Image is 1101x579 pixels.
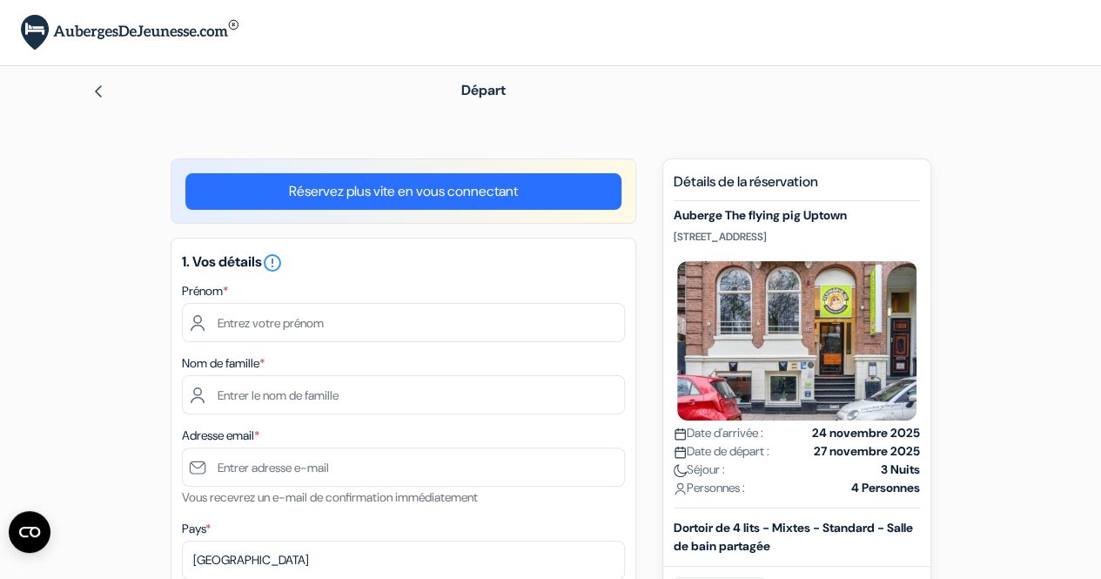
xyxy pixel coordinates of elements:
[21,15,238,50] img: AubergesDeJeunesse.com
[182,448,625,487] input: Entrer adresse e-mail
[814,442,920,461] strong: 27 novembre 2025
[461,81,506,99] span: Départ
[182,427,259,445] label: Adresse email
[674,464,687,477] img: moon.svg
[182,520,211,538] label: Pays
[182,282,228,300] label: Prénom
[674,446,687,459] img: calendar.svg
[91,84,105,98] img: left_arrow.svg
[182,375,625,414] input: Entrer le nom de famille
[185,173,621,210] a: Réservez plus vite en vous connectant
[262,252,283,271] a: error_outline
[851,479,920,497] strong: 4 Personnes
[881,461,920,479] strong: 3 Nuits
[812,424,920,442] strong: 24 novembre 2025
[674,230,920,244] p: [STREET_ADDRESS]
[182,252,625,273] h5: 1. Vos détails
[674,424,763,442] span: Date d'arrivée :
[182,354,265,373] label: Nom de famille
[674,479,745,497] span: Personnes :
[9,511,50,553] button: Ouvrir le widget CMP
[182,489,478,505] small: Vous recevrez un e-mail de confirmation immédiatement
[674,428,687,441] img: calendar.svg
[182,303,625,342] input: Entrez votre prénom
[674,208,920,223] h5: Auberge The flying pig Uptown
[674,461,725,479] span: Séjour :
[262,252,283,273] i: error_outline
[674,442,769,461] span: Date de départ :
[674,173,920,201] h5: Détails de la réservation
[674,520,913,554] b: Dortoir de 4 lits - Mixtes - Standard - Salle de bain partagée
[674,482,687,495] img: user_icon.svg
